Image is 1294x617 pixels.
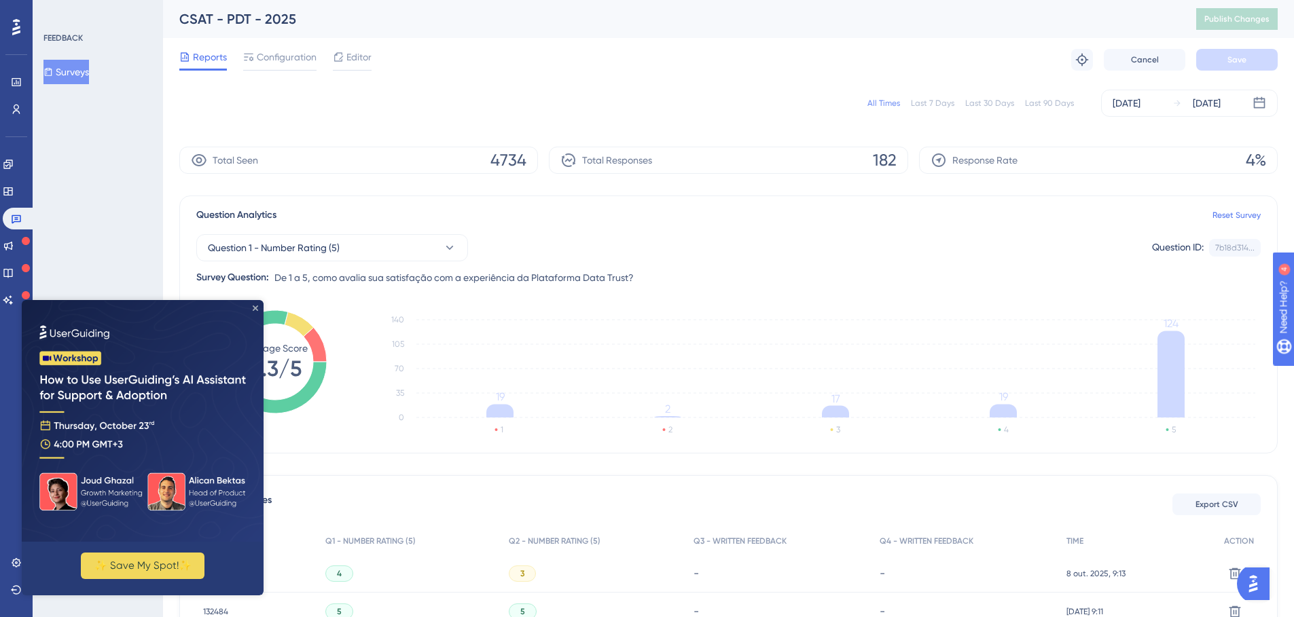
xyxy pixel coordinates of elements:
div: [DATE] [1113,95,1140,111]
button: ✨ Save My Spot!✨ [59,253,183,279]
span: 132484 [203,606,228,617]
div: Question ID: [1152,239,1204,257]
span: 3 [520,568,524,579]
div: 7b18d314... [1215,242,1255,253]
a: Reset Survey [1212,210,1261,221]
span: Q2 - NUMBER RATING (5) [509,536,600,546]
div: FEEDBACK [43,33,83,43]
button: Surveys [43,60,89,84]
div: Survey Question: [196,269,269,286]
span: Q1 - NUMBER RATING (5) [325,536,416,546]
span: ACTION [1224,536,1254,546]
tspan: 70 [395,364,404,373]
button: Save [1196,49,1278,71]
span: Total Seen [213,152,258,168]
text: 4 [1004,425,1009,434]
span: Save [1227,54,1246,65]
tspan: 35 [396,388,404,398]
span: 4 [337,568,342,579]
tspan: 124 [1164,317,1179,330]
span: Configuration [257,49,317,65]
span: Reports [193,49,227,65]
span: Export CSV [1196,499,1238,510]
div: Last 30 Days [965,98,1014,109]
text: 2 [668,425,672,434]
div: - [694,567,866,580]
iframe: UserGuiding AI Assistant Launcher [1237,563,1278,604]
div: Last 7 Days [911,98,954,109]
div: 4 [94,7,98,18]
div: [DATE] [1193,95,1221,111]
tspan: 17 [831,392,840,405]
tspan: 105 [392,339,404,349]
span: De 1 a 5, como avalia sua satisfação com a experiência da Plataforma Data Trust? [274,269,634,286]
span: Cancel [1131,54,1159,65]
tspan: 0 [399,413,404,422]
span: Publish Changes [1204,14,1270,24]
span: 4% [1246,149,1266,171]
span: Question Analytics [196,207,276,223]
tspan: Average Score [243,343,308,354]
span: Total Responses [582,152,652,168]
span: 4734 [490,149,526,171]
div: All Times [867,98,900,109]
span: Q4 - WRITTEN FEEDBACK [880,536,973,546]
span: Need Help? [32,3,85,20]
span: Response Rate [952,152,1018,168]
tspan: 19 [496,390,505,403]
text: 3 [836,425,840,434]
tspan: 19 [999,390,1008,403]
text: 1 [501,425,503,434]
span: [DATE] 9:11 [1066,606,1103,617]
div: - [880,567,1053,580]
div: Last 90 Days [1025,98,1074,109]
button: Question 1 - Number Rating (5) [196,234,468,261]
span: Question 1 - Number Rating (5) [208,240,340,256]
span: Q3 - WRITTEN FEEDBACK [694,536,787,546]
div: CSAT - PDT - 2025 [179,10,1162,29]
tspan: 2 [665,403,670,415]
span: Editor [346,49,372,65]
tspan: 4.3/5 [249,356,302,381]
span: 5 [337,606,342,617]
div: Close Preview [231,5,236,11]
span: 8 out. 2025, 9:13 [1066,568,1126,579]
span: 182 [873,149,897,171]
span: 5 [520,606,525,617]
span: TIME [1066,536,1083,546]
tspan: 140 [391,315,404,324]
button: Export CSV [1172,493,1261,515]
button: Cancel [1104,49,1185,71]
button: Publish Changes [1196,8,1278,30]
text: 5 [1172,425,1176,434]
